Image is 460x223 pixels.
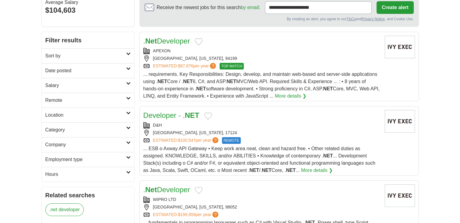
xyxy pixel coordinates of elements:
a: .net developer [45,203,84,216]
div: [GEOGRAPHIC_DATA], [US_STATE], 17124 [143,130,380,136]
strong: NET [227,79,236,84]
h2: Filter results [42,32,134,48]
strong: NET [286,168,296,173]
button: Add to favorite jobs [195,187,203,194]
strong: NET [323,86,333,91]
a: by email [241,5,259,10]
strong: NET [262,168,272,173]
strong: NET [250,168,259,173]
button: Create alert [377,1,413,14]
a: More details ❯ [275,92,307,100]
a: Sort by [42,48,134,63]
a: Hours [42,167,134,182]
a: Company [42,137,134,152]
span: $100,547 [178,138,195,143]
h2: Company [45,141,126,148]
img: Company logo [385,36,415,58]
h2: Sort by [45,52,126,60]
strong: Net [145,37,157,45]
span: ? [212,137,218,143]
a: Category [42,122,134,137]
h2: Category [45,126,126,134]
strong: NET [323,153,333,158]
a: .NetDeveloper [143,37,190,45]
span: TOP MATCH [220,63,243,69]
strong: NET [183,79,193,84]
h2: Date posted [45,67,126,74]
a: ESTIMATED:$87,876per year? [153,63,217,69]
h2: Employment type [45,156,126,163]
h2: Related searches [45,191,131,200]
img: Company logo [385,184,415,207]
button: Add to favorite jobs [204,112,212,120]
h2: Hours [45,171,126,178]
div: WIPRO LTD [143,196,380,203]
a: ESTIMATED:$100,547per year? [153,137,220,144]
a: .NetDeveloper [143,186,190,194]
span: ... ESB o Axway API Gateway • Keep work area neat, clean and hazard free. • Other related duties ... [143,146,376,173]
div: By creating an alert, you agree to our and , and Cookie Use. [145,16,414,22]
div: [GEOGRAPHIC_DATA], [US_STATE], 98052 [143,204,380,210]
span: ... requirements. Key Responsibilities: Design, develop, and maintain web-based and server-side a... [143,72,380,99]
a: Employment type [42,152,134,167]
div: D&H [143,122,380,128]
div: [GEOGRAPHIC_DATA], [US_STATE], 94199 [143,55,380,62]
strong: NET [196,86,206,91]
span: ? [210,63,216,69]
h2: Remote [45,97,126,104]
h2: Location [45,111,126,119]
div: APEXON [143,48,380,54]
a: T&Cs [346,17,355,21]
strong: NET [185,111,199,119]
span: ? [212,212,218,218]
a: ESTIMATED:$199,956per year? [153,212,220,218]
div: $104,603 [45,5,131,16]
strong: Net [145,186,157,194]
a: Location [42,108,134,122]
button: Add to favorite jobs [195,38,203,45]
span: REMOTE [222,137,240,144]
strong: NET [158,79,167,84]
a: Privacy Notice [361,17,385,21]
a: Date posted [42,63,134,78]
span: $199,956 [178,212,195,217]
a: More details ❯ [301,167,333,174]
img: Company logo [385,110,415,133]
a: Remote [42,93,134,108]
a: Salary [42,78,134,93]
span: Receive the newest jobs for this search : [157,4,260,11]
h2: Salary [45,82,126,89]
a: Developer - .NET [143,111,199,119]
span: $87,876 [178,63,193,68]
